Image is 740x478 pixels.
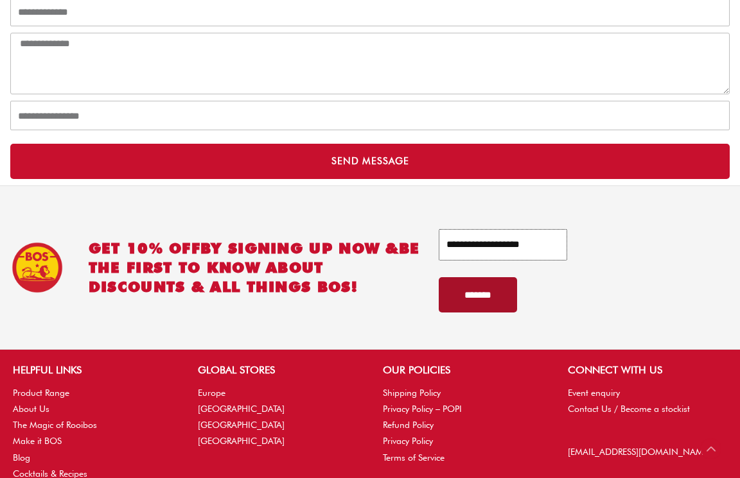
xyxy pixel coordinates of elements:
[13,420,97,430] a: The Magic of Rooibos
[383,436,433,446] a: Privacy Policy
[568,385,727,417] nav: CONNECT WITH US
[568,404,690,414] a: Contact Us / Become a stockist
[331,157,409,166] span: Send Message
[13,452,30,463] a: Blog
[568,447,710,457] a: [EMAIL_ADDRESS][DOMAIN_NAME]
[383,404,462,414] a: Privacy Policy – POPI
[198,363,357,378] h2: GLOBAL STORES
[383,420,434,430] a: Refund Policy
[383,363,542,378] h2: OUR POLICIES
[13,388,69,398] a: Product Range
[13,436,62,446] a: Make it BOS
[383,388,441,398] a: Shipping Policy
[13,363,172,378] h2: HELPFUL LINKS
[198,420,285,430] a: [GEOGRAPHIC_DATA]
[568,388,620,398] a: Event enquiry
[12,242,63,293] img: BOS Ice Tea
[383,385,542,466] nav: OUR POLICIES
[13,404,49,414] a: About Us
[200,239,399,257] span: BY SIGNING UP NOW &
[198,385,357,450] nav: GLOBAL STORES
[198,436,285,446] a: [GEOGRAPHIC_DATA]
[383,452,445,463] a: Terms of Service
[89,239,420,296] h2: GET 10% OFF be the first to know about discounts & all things BOS!
[198,404,285,414] a: [GEOGRAPHIC_DATA]
[568,363,727,378] h2: CONNECT WITH US
[10,144,730,179] button: Send Message
[198,388,225,398] a: Europe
